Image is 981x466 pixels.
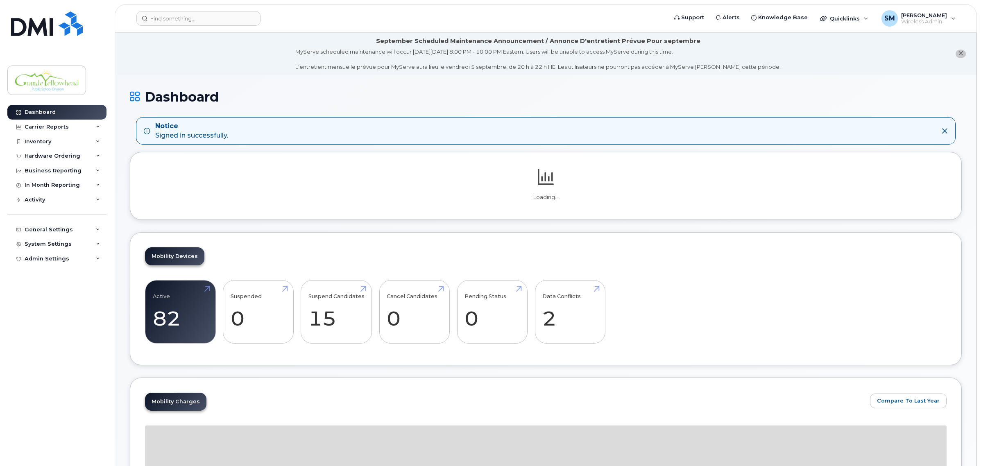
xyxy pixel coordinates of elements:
a: Suspend Candidates 15 [308,285,365,339]
a: Data Conflicts 2 [542,285,598,339]
button: Compare To Last Year [870,394,947,408]
p: Loading... [145,194,947,201]
a: Active 82 [153,285,208,339]
button: close notification [956,50,966,58]
h1: Dashboard [130,90,962,104]
span: Compare To Last Year [877,397,940,405]
a: Suspended 0 [231,285,286,339]
div: MyServe scheduled maintenance will occur [DATE][DATE] 8:00 PM - 10:00 PM Eastern. Users will be u... [295,48,781,71]
strong: Notice [155,122,228,131]
a: Pending Status 0 [464,285,520,339]
div: Signed in successfully. [155,122,228,140]
a: Cancel Candidates 0 [387,285,442,339]
a: Mobility Charges [145,393,206,411]
a: Mobility Devices [145,247,204,265]
div: September Scheduled Maintenance Announcement / Annonce D'entretient Prévue Pour septembre [376,37,700,45]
